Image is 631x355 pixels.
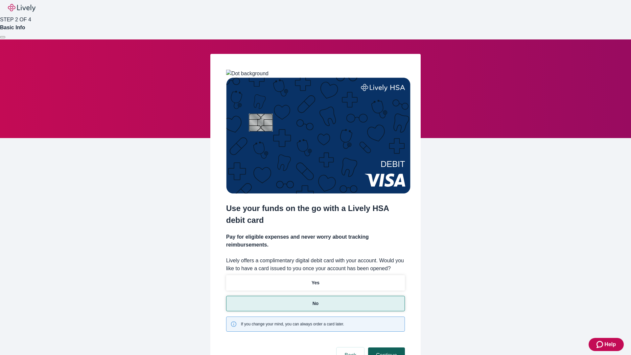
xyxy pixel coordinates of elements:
span: If you change your mind, you can always order a card later. [241,321,344,327]
button: Yes [226,275,405,291]
p: Yes [312,279,319,286]
svg: Zendesk support icon [596,341,604,348]
h4: Pay for eligible expenses and never worry about tracking reimbursements. [226,233,405,249]
img: Lively [8,4,35,12]
span: Help [604,341,616,348]
img: Debit card [226,78,410,194]
button: Zendesk support iconHelp [589,338,624,351]
button: No [226,296,405,311]
p: No [313,300,319,307]
img: Dot background [226,70,269,78]
h2: Use your funds on the go with a Lively HSA debit card [226,202,405,226]
label: Lively offers a complimentary digital debit card with your account. Would you like to have a card... [226,257,405,272]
